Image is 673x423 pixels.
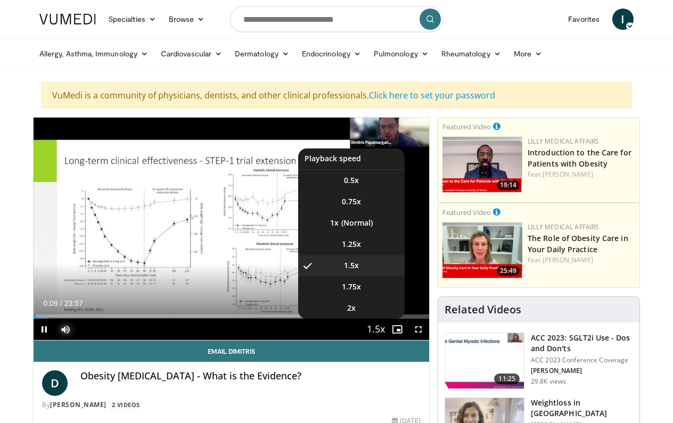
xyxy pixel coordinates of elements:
[344,175,359,186] span: 0.5x
[64,299,83,308] span: 23:57
[528,137,600,146] a: Lilly Medical Affairs
[33,43,154,64] a: Allergy, Asthma, Immunology
[531,367,633,375] p: [PERSON_NAME]
[41,82,632,109] div: VuMedi is a community of physicians, dentists, and other clinical professionals.
[387,319,408,340] button: Enable picture-in-picture mode
[43,299,58,308] span: 0:09
[80,370,421,382] h4: Obesity [MEDICAL_DATA] - What is the Evidence?
[367,43,435,64] a: Pulmonology
[154,43,228,64] a: Cardiovascular
[342,281,361,292] span: 1.75x
[494,374,520,384] span: 11:25
[230,6,443,32] input: Search topics, interventions
[543,255,593,264] a: [PERSON_NAME]
[330,218,339,228] span: 1x
[34,118,429,341] video-js: Video Player
[442,137,522,193] a: 19:14
[445,333,633,389] a: 11:25 ACC 2023: SGLT2i Use - Dos and Don'ts ACC 2023 Conference Coverage [PERSON_NAME] 29.8K views
[342,239,361,250] span: 1.25x
[445,303,521,316] h4: Related Videos
[562,9,606,30] a: Favorites
[34,341,429,362] a: Email Dimitris
[528,233,628,254] a: The Role of Obesity Care in Your Daily Practice
[162,9,211,30] a: Browse
[369,89,495,101] a: Click here to set your password
[102,9,162,30] a: Specialties
[445,333,524,388] img: 9258cdf1-0fbf-450b-845f-99397d12d24a.150x105_q85_crop-smart_upscale.jpg
[442,122,491,131] small: Featured Video
[34,314,429,319] div: Progress Bar
[39,14,96,24] img: VuMedi Logo
[34,319,55,340] button: Pause
[442,208,491,217] small: Featured Video
[531,377,566,386] p: 29.8K views
[528,147,631,169] a: Introduction to the Care for Patients with Obesity
[497,180,520,190] span: 19:14
[55,319,76,340] button: Mute
[528,170,635,179] div: Feat.
[435,43,507,64] a: Rheumatology
[342,196,361,207] span: 0.75x
[228,43,296,64] a: Dermatology
[442,222,522,278] img: e1208b6b-349f-4914-9dd7-f97803bdbf1d.png.150x105_q85_crop-smart_upscale.png
[42,400,421,410] div: By
[60,299,62,308] span: /
[442,137,522,193] img: acc2e291-ced4-4dd5-b17b-d06994da28f3.png.150x105_q85_crop-smart_upscale.png
[42,370,68,396] a: D
[528,255,635,265] div: Feat.
[442,222,522,278] a: 25:49
[531,356,633,364] p: ACC 2023 Conference Coverage
[531,333,633,354] h3: ACC 2023: SGLT2i Use - Dos and Don'ts
[347,303,356,313] span: 2x
[528,222,600,231] a: Lilly Medical Affairs
[408,319,429,340] button: Fullscreen
[612,9,634,30] a: I
[531,397,633,419] h3: Weightloss in [GEOGRAPHIC_DATA]
[344,260,359,271] span: 1.5x
[108,400,143,409] a: 2 Videos
[507,43,548,64] a: More
[296,43,367,64] a: Endocrinology
[497,266,520,276] span: 25:49
[543,170,593,179] a: [PERSON_NAME]
[365,319,387,340] button: Playback Rate
[50,400,106,409] a: [PERSON_NAME]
